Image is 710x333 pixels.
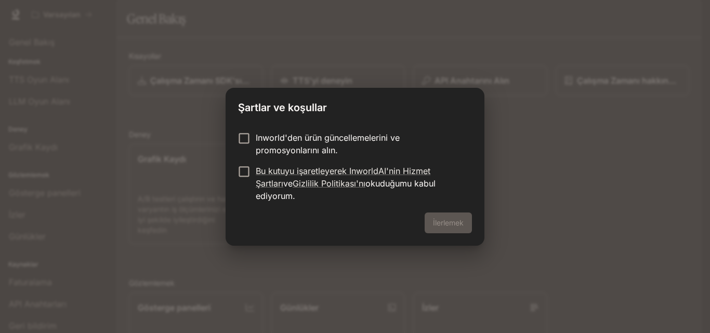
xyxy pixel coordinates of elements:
[293,191,295,201] font: .
[256,132,400,155] font: Inworld'den ürün güncellemelerini ve promosyonlarını alın.
[256,166,430,189] a: Bu kutuyu işaretleyerek InworldAI'nin Hizmet Şartları
[256,178,436,201] font: okuduğumu kabul ediyorum
[293,178,365,189] a: Gizlilik Politikası'nı
[238,101,327,114] font: Şartlar ve koşullar
[283,178,293,189] font: ve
